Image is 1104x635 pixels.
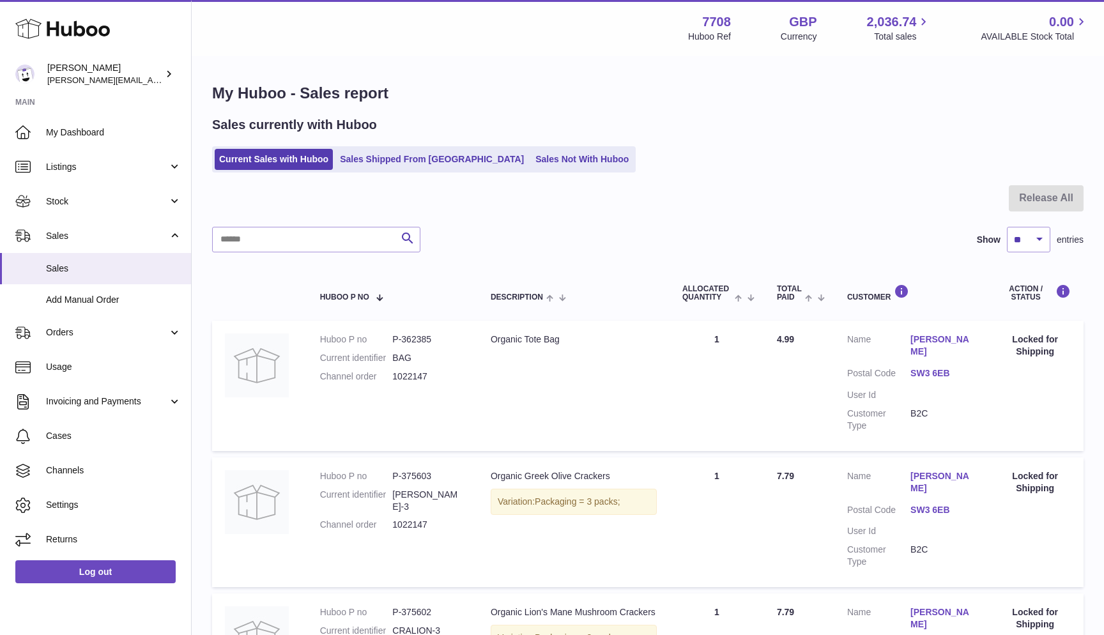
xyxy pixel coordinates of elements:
a: 2,036.74 Total sales [867,13,931,43]
a: [PERSON_NAME] [910,606,974,631]
dt: Huboo P no [320,333,393,346]
span: Invoicing and Payments [46,395,168,408]
div: Action / Status [999,284,1071,302]
span: entries [1057,234,1084,246]
span: Description [491,293,543,302]
dt: Current identifier [320,352,393,364]
dd: BAG [392,352,465,364]
div: Currency [781,31,817,43]
div: Organic Lion's Mane Mushroom Crackers [491,606,657,618]
a: SW3 6EB [910,367,974,379]
dt: Name [847,606,910,634]
span: 0.00 [1049,13,1074,31]
span: My Dashboard [46,126,181,139]
td: 1 [670,457,764,587]
dt: Customer Type [847,408,910,432]
div: Organic Greek Olive Crackers [491,470,657,482]
span: Add Manual Order [46,294,181,306]
span: Usage [46,361,181,373]
span: ALLOCATED Quantity [682,285,732,302]
dd: 1022147 [392,371,465,383]
div: Locked for Shipping [999,606,1071,631]
a: Sales Not With Huboo [531,149,633,170]
span: Total paid [777,285,802,302]
span: [PERSON_NAME][EMAIL_ADDRESS][DOMAIN_NAME] [47,75,256,85]
h1: My Huboo - Sales report [212,83,1084,103]
dt: Current identifier [320,489,393,513]
dt: User Id [847,389,910,401]
h2: Sales currently with Huboo [212,116,377,134]
span: Orders [46,326,168,339]
a: Log out [15,560,176,583]
div: Locked for Shipping [999,333,1071,358]
div: Customer [847,284,974,302]
dt: Postal Code [847,367,910,383]
img: no-photo.jpg [225,470,289,534]
div: Locked for Shipping [999,470,1071,494]
a: SW3 6EB [910,504,974,516]
dd: P-375603 [392,470,465,482]
span: Settings [46,499,181,511]
div: [PERSON_NAME] [47,62,162,86]
dt: Postal Code [847,504,910,519]
dt: Huboo P no [320,606,393,618]
span: Sales [46,263,181,275]
span: Cases [46,430,181,442]
dd: B2C [910,544,974,568]
a: Current Sales with Huboo [215,149,333,170]
strong: GBP [789,13,816,31]
span: Stock [46,195,168,208]
span: Sales [46,230,168,242]
span: Packaging = 3 packs; [535,496,620,507]
span: Listings [46,161,168,173]
span: 4.99 [777,334,794,344]
span: 7.79 [777,471,794,481]
span: Total sales [874,31,931,43]
div: Huboo Ref [688,31,731,43]
img: no-photo.jpg [225,333,289,397]
span: AVAILABLE Stock Total [981,31,1089,43]
a: Sales Shipped From [GEOGRAPHIC_DATA] [335,149,528,170]
dt: Channel order [320,519,393,531]
strong: 7708 [702,13,731,31]
img: victor@erbology.co [15,65,34,84]
a: [PERSON_NAME] [910,333,974,358]
dt: User Id [847,525,910,537]
div: Variation: [491,489,657,515]
label: Show [977,234,1000,246]
span: Channels [46,464,181,477]
a: 0.00 AVAILABLE Stock Total [981,13,1089,43]
dd: B2C [910,408,974,432]
td: 1 [670,321,764,450]
dt: Channel order [320,371,393,383]
dt: Customer Type [847,544,910,568]
span: 7.79 [777,607,794,617]
dd: [PERSON_NAME]-3 [392,489,465,513]
dt: Name [847,333,910,361]
dt: Huboo P no [320,470,393,482]
a: [PERSON_NAME] [910,470,974,494]
div: Organic Tote Bag [491,333,657,346]
span: Huboo P no [320,293,369,302]
dt: Name [847,470,910,498]
dd: 1022147 [392,519,465,531]
dd: P-375602 [392,606,465,618]
span: Returns [46,533,181,546]
span: 2,036.74 [867,13,917,31]
dd: P-362385 [392,333,465,346]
